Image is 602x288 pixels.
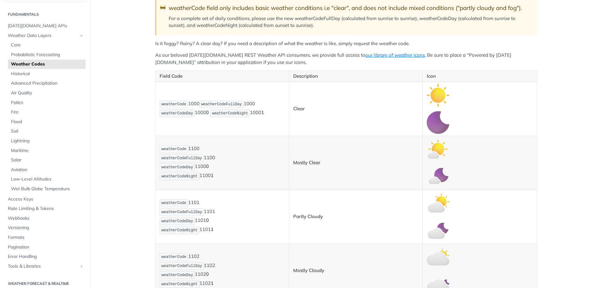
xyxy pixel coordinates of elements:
span: Tools & Libraries [8,263,77,270]
span: [DATE][DOMAIN_NAME] APIs [8,23,84,29]
span: Expand image [427,200,449,206]
a: Soil [8,127,86,136]
img: mostly_clear_night [427,165,449,188]
p: 1100 1100 1100 1100 [160,145,285,181]
img: mostly_cloudy_day [427,246,449,268]
button: Hide subpages for Weather Data Layers [79,33,84,38]
span: Access Keys [8,196,84,202]
span: weatherCode [161,147,186,151]
a: Pagination [5,243,86,252]
span: Versioning [8,225,84,231]
strong: 0 [206,271,209,277]
span: weatherCodeDay [161,219,193,223]
span: weatherCodeFullDay [161,156,202,160]
strong: Clear [293,106,305,112]
span: Wet Bulb Globe Temperature [11,186,84,192]
span: Expand image [427,146,449,152]
h2: Weather Forecast & realtime [5,281,86,286]
img: clear_night [427,111,449,134]
span: weatherCodeFullDay [201,102,242,107]
a: Air Quality [8,88,86,98]
span: Error Handling [8,254,84,260]
span: weatherCodeDay [161,273,193,277]
a: Core [8,40,86,50]
a: Access Keys [5,195,86,204]
strong: Partly Cloudy [293,213,323,219]
span: weatherCodeNight [161,282,198,286]
a: Aviation [8,165,86,175]
a: Historical [8,69,86,79]
p: 1101 1101 1101 1101 [160,199,285,235]
span: weatherCodeFullDay [161,264,202,268]
p: Icon [427,73,533,80]
strong: 1 [261,110,264,116]
strong: 1 [211,280,214,286]
strong: 0 [206,164,209,170]
a: Webhooks [5,214,86,223]
p: Is it foggy? Rainy? A clear day? If you need a description of what the weather is like, simply re... [155,40,537,47]
span: Core [11,42,84,48]
a: Formats [5,233,86,242]
a: Maritime [8,146,86,155]
a: Wet Bulb Globe Temperature [8,184,86,194]
img: mostly_clear_day [427,138,449,160]
a: Probabilistic Forecasting [8,50,86,60]
span: weatherCodeNight [161,228,198,233]
a: Error Handling [5,252,86,261]
span: Expand image [427,119,449,125]
div: weatherCode field only includes basic weather conditions i.e "clear", and does not include mixed ... [169,4,531,12]
button: Show subpages for Tools & Libraries [79,264,84,269]
span: Flood [11,119,84,125]
span: weatherCode [161,255,186,259]
a: Rate Limiting & Tokens [5,204,86,213]
strong: 0 [206,217,209,223]
span: Formats [8,234,84,241]
span: weatherCodeFullDay [161,210,202,214]
span: Solar [11,157,84,163]
span: 🚧 [160,4,166,12]
span: Aviation [11,167,84,173]
a: Lightning [8,136,86,146]
strong: Mostly Clear [293,160,320,165]
span: Expand image [427,281,449,287]
img: clear_day [427,84,449,107]
strong: 1 [211,173,214,179]
span: weatherCode [161,102,186,107]
a: Low-Level Altitudes [8,175,86,184]
span: weatherCodeNight [212,111,248,116]
strong: Mostly Cloudy [293,267,324,273]
span: weatherCodeDay [161,111,193,116]
h2: Fundamentals [5,12,86,17]
span: Air Quality [11,90,84,96]
span: Pollen [11,100,84,106]
a: Tools & LibrariesShow subpages for Tools & Libraries [5,262,86,271]
a: Fire [8,107,86,117]
p: For a complete set of daily conditions, please use the new weatherCodeFullDay (calculated from su... [169,15,531,29]
a: Weather Codes [8,60,86,69]
a: Pollen [8,98,86,107]
span: Fire [11,109,84,115]
span: weatherCode [161,201,186,205]
span: Weather Codes [11,61,84,67]
a: Weather Data LayersHide subpages for Weather Data Layers [5,31,86,40]
span: Expand image [427,173,449,179]
strong: 1 [211,227,214,233]
span: Webhooks [8,215,84,222]
img: partly_cloudy_day [427,192,449,214]
span: Weather Data Layers [8,33,77,39]
a: our library of weather icons [365,52,425,58]
span: Advanced Precipitation [11,80,84,86]
span: Maritime [11,148,84,154]
a: [DATE][DOMAIN_NAME] APIs [5,21,86,31]
span: Pagination [8,244,84,250]
img: partly_cloudy_night [427,219,449,242]
span: Expand image [427,227,449,233]
p: 1000 1000 1000 1000 [160,100,285,118]
span: Probabilistic Forecasting [11,52,84,58]
span: weatherCodeDay [161,165,193,170]
span: Rate Limiting & Tokens [8,206,84,212]
p: Field Code [160,73,285,80]
p: As our beloved [DATE][DOMAIN_NAME] REST Weather API consumers, we provide full access to . Be sur... [155,52,537,66]
p: Description [293,73,418,80]
strong: 0 [206,110,209,116]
